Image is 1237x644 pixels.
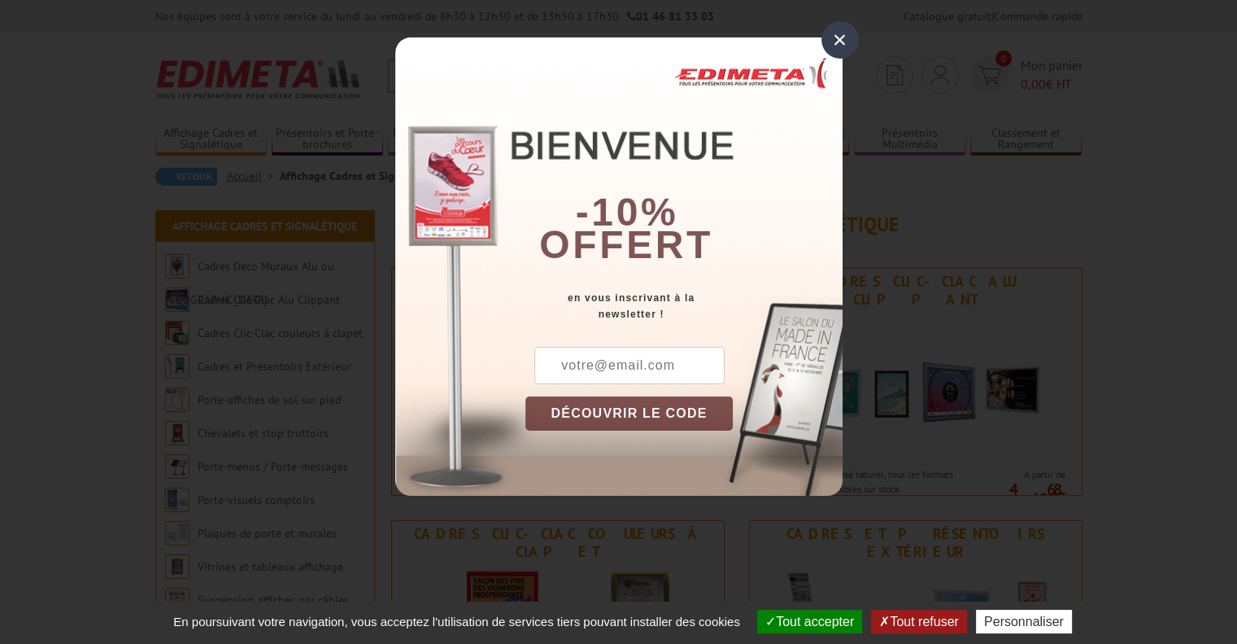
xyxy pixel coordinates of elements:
button: DÉCOUVRIR LE CODE [525,396,734,431]
input: votre@email.com [534,347,725,384]
b: -10% [576,191,678,234]
div: en vous inscrivant à la newsletter ! [525,290,843,322]
div: × [821,21,859,59]
button: Personnaliser (fenêtre modale) [976,610,1072,633]
button: Tout refuser [871,610,966,633]
span: En poursuivant votre navigation, vous acceptez l'utilisation de services tiers pouvant installer ... [165,615,748,629]
font: offert [539,223,713,266]
button: Tout accepter [757,610,862,633]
